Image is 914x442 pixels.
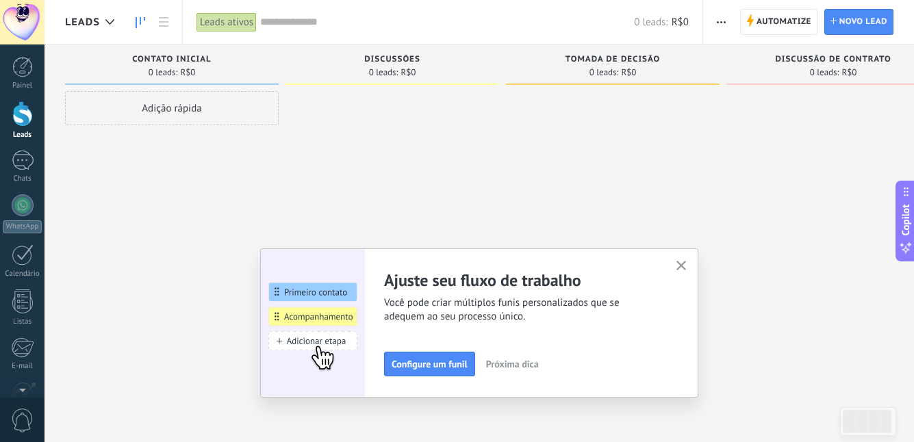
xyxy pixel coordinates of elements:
span: Contato inicial [132,55,211,64]
div: Tomada de decisão [513,55,713,66]
a: Novo lead [824,9,893,35]
span: R$0 [180,68,195,77]
div: Leads [3,131,42,140]
div: WhatsApp [3,220,42,233]
span: 0 leads: [634,16,668,29]
a: Leads [129,9,152,36]
span: R$0 [621,68,636,77]
span: Você pode criar múltiplos funis personalizados que se adequem ao seu processo único. [384,296,659,324]
span: Novo lead [839,10,887,34]
span: 0 leads: [369,68,398,77]
div: Contato inicial [72,55,272,66]
span: Leads [65,16,100,29]
span: R$0 [672,16,689,29]
span: Tomada de decisão [566,55,660,64]
span: R$0 [841,68,856,77]
div: Chats [3,174,42,183]
h2: Ajuste seu fluxo de trabalho [384,270,659,291]
span: 0 leads: [810,68,839,77]
button: Próxima dica [480,354,545,374]
span: Discussão de contrato [775,55,891,64]
div: Leads ativos [196,12,257,32]
span: 0 leads: [589,68,619,77]
span: Automatize [757,10,811,34]
div: E-mail [3,362,42,371]
span: Configure um funil [392,359,468,369]
div: Calendário [3,270,42,278]
div: Adição rápida [65,91,279,125]
span: Copilot [899,205,913,236]
span: Próxima dica [486,359,539,369]
div: Listas [3,317,42,326]
a: Lista [152,9,175,36]
div: Painel [3,81,42,90]
span: 0 leads: [149,68,178,77]
div: Discussões [292,55,492,66]
span: R$0 [401,68,416,77]
button: Configure um funil [384,352,475,376]
button: Mais [711,9,731,35]
a: Automatize [740,9,817,35]
span: Discussões [364,55,420,64]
